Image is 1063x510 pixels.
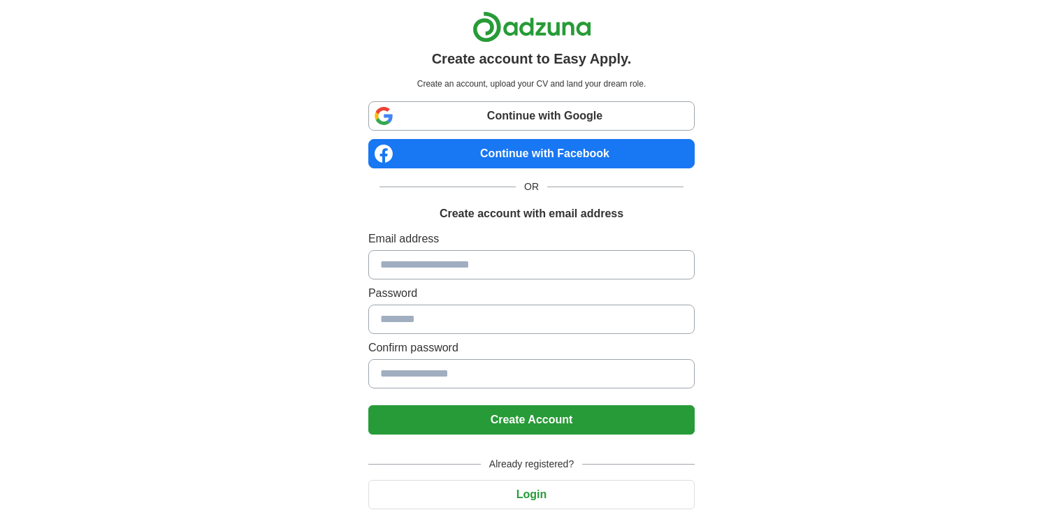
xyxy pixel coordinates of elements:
a: Continue with Facebook [368,139,695,168]
button: Login [368,480,695,509]
img: Adzuna logo [472,11,591,43]
button: Create Account [368,405,695,435]
label: Password [368,285,695,302]
p: Create an account, upload your CV and land your dream role. [371,78,692,90]
span: OR [516,180,547,194]
h1: Create account with email address [440,205,623,222]
label: Confirm password [368,340,695,356]
a: Login [368,488,695,500]
label: Email address [368,231,695,247]
h1: Create account to Easy Apply. [432,48,632,69]
span: Already registered? [481,457,582,472]
a: Continue with Google [368,101,695,131]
